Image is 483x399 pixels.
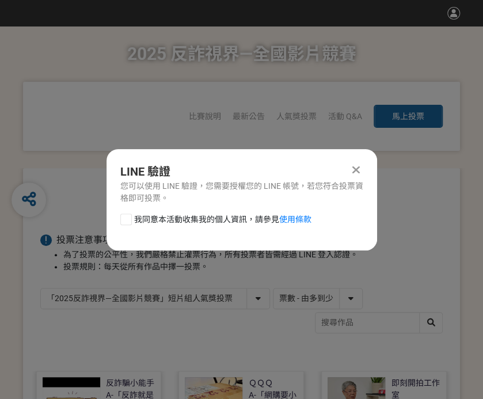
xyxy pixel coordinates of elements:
[134,214,311,226] span: 我同意本活動收集我的個人資訊，請參見
[315,313,442,333] input: 搜尋作品
[374,105,443,128] button: 馬上投票
[248,377,272,389] div: ＱＱＱ
[63,261,443,273] li: 投票規則：每天從所有作品中擇一投票。
[63,249,443,261] li: 為了投票的公平性，我們嚴格禁止灌票行為，所有投票者皆需經過 LINE 登入認證。
[276,112,317,121] span: 人氣獎投票
[120,163,363,180] div: LINE 驗證
[189,112,221,121] a: 比賽說明
[279,215,311,224] a: 使用條款
[56,234,112,245] span: 投票注意事項
[120,180,363,204] div: 您可以使用 LINE 驗證，您需要授權您的 LINE 帳號，若您符合投票資格即可投票。
[328,112,362,121] a: 活動 Q&A
[106,377,154,389] div: 反詐騙小能手
[233,112,265,121] a: 最新公告
[127,26,356,82] h1: 2025 反詐視界—全國影片競賽
[392,112,424,121] span: 馬上投票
